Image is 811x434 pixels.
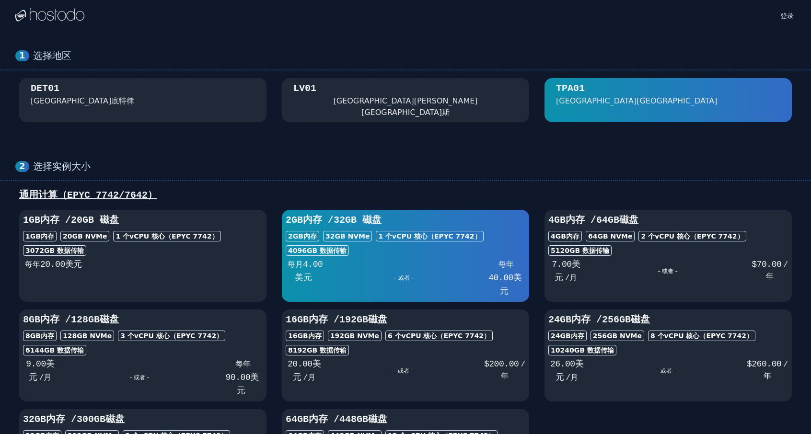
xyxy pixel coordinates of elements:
[19,210,266,302] button: 1GB内存 /20GB 磁盘1GB内存20GB NVMe1 个vCPU 核心（EPYC 7742）3072GB 数据传输每年20.00美元
[631,314,650,325] font: 磁盘
[31,83,59,94] font: DET01
[330,332,344,340] font: 192
[303,232,317,240] font: 内存
[44,346,84,354] font: GB 数据传输
[658,268,677,274] font: - 或者 -
[288,247,307,254] font: 4096
[593,332,607,340] font: 256
[19,161,25,171] font: 2
[752,359,781,369] font: 260.00
[226,373,251,382] font: 90.00
[596,215,619,226] font: 64GB
[588,232,597,240] font: 64
[548,314,571,325] font: 24GB
[545,78,792,122] button: TPA01 [GEOGRAPHIC_DATA][GEOGRAPHIC_DATA]
[565,274,578,283] font: /月
[309,314,339,325] font: 内存 /
[551,232,566,240] font: 4GB
[551,247,569,254] font: 5120
[40,260,65,269] font: 20.00
[19,190,157,201] font: 通用计算（EPYC 7742/7642）
[556,96,717,105] font: [GEOGRAPHIC_DATA][GEOGRAPHIC_DATA]
[282,210,529,302] button: 2GB内存 /32GB 磁盘2GB内存32GB NVMe1 个vCPU 核心（EPYC 7742）4096GB 数据传输每月4.00美元- 或者 -每年40.00美元
[77,414,105,425] font: 300GB
[26,359,46,369] font: 9.00
[46,414,77,425] font: 内存 /
[100,314,119,325] font: 磁盘
[23,215,40,226] font: 1GB
[282,78,529,122] button: LV01 [GEOGRAPHIC_DATA][PERSON_NAME][GEOGRAPHIC_DATA]斯
[690,232,744,240] font: （EPYC 7742）
[602,314,631,325] font: 256GB
[656,367,675,374] font: - 或者 -
[334,215,345,226] font: 32
[345,215,382,226] font: GB 磁盘
[308,332,322,340] font: 内存
[170,332,223,340] font: （EPYC 7742）
[286,414,309,425] font: 64GB
[25,332,41,340] font: 8GB
[325,232,335,240] font: 32
[130,374,149,381] font: - 或者 -
[641,232,655,240] font: 2 个
[574,346,614,354] font: GB 数据传输
[752,260,756,269] font: $
[23,414,46,425] font: 32GB
[747,359,752,369] font: $
[607,332,642,340] font: GB NVMe
[65,260,82,269] font: 美元
[77,332,112,340] font: GB NVMe
[548,215,566,226] font: 4GB
[333,96,477,117] font: [GEOGRAPHIC_DATA][PERSON_NAME][GEOGRAPHIC_DATA]斯
[394,274,413,281] font: - 或者 -
[335,232,370,240] font: GB NVMe
[655,232,690,240] font: vCPU 核心
[368,414,387,425] font: 磁盘
[116,232,129,240] font: 1 个
[428,232,481,240] font: （EPYC 7742）
[545,309,792,401] button: 24GB内存 /256GB磁盘24GB内存256GB NVMe8 个vCPU 核心（EPYC 7742）10240GB 数据传输26.00美元/月- 或者 -$260.00/年
[571,332,584,340] font: 内存
[19,78,266,122] button: DET01 [GEOGRAPHIC_DATA]底特律
[566,215,596,226] font: 内存 /
[569,247,609,254] font: GB 数据传输
[134,332,170,340] font: vCPU 核心
[41,232,54,240] font: 内存
[545,210,792,302] button: 4GB内存 /64GB磁盘4GB内存64GB NVMe2 个vCPU 核心（EPYC 7742）5120GB 数据传输7.00美元/月- 或者 -$70.00/年
[551,332,571,340] font: 24GB
[19,50,25,60] font: 1
[71,215,82,226] font: 20
[44,247,84,254] font: GB 数据传输
[550,359,575,369] font: 26.00
[25,261,40,269] font: 每年
[288,346,307,354] font: 8192
[402,332,437,340] font: vCPU 核心
[757,260,782,269] font: 70.00
[488,273,513,283] font: 40.00
[388,332,402,340] font: 6 个
[288,232,303,240] font: 2GB
[307,346,347,354] font: GB 数据传输
[339,314,368,325] font: 192GB
[286,314,309,325] font: 16GB
[489,359,519,369] font: 200.00
[105,414,125,425] font: 磁盘
[699,332,753,340] font: （EPYC 7742）
[295,273,312,283] font: 美元
[780,12,794,20] font: 登录
[394,367,413,374] font: - 或者 -
[41,332,54,340] font: 内存
[39,374,52,382] font: /月
[303,374,316,382] font: /月
[552,260,571,269] font: 7.00
[551,346,574,354] font: 10240
[392,232,428,240] font: vCPU 核心
[82,215,119,226] font: GB 磁盘
[566,374,579,382] font: /月
[25,247,44,254] font: 3072
[129,232,165,240] font: vCPU 核心
[303,215,334,226] font: 内存 /
[72,232,107,240] font: GB NVMe
[25,346,44,354] font: 6144
[235,360,251,369] font: 每年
